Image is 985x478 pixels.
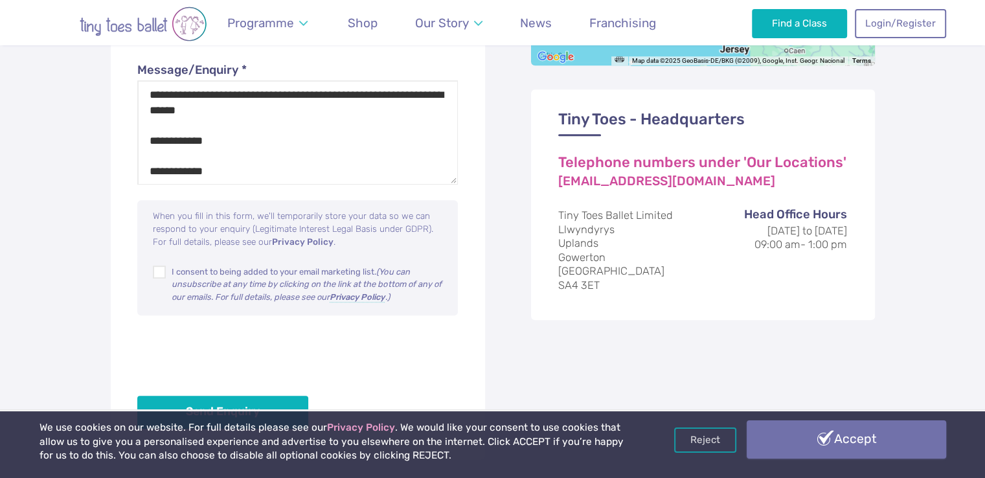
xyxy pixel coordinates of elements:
p: I consent to being added to your email marketing list. [172,266,445,303]
h3: Tiny Toes - Headquarters [558,110,847,137]
span: Programme [227,16,294,30]
a: Accept [747,420,946,458]
span: Our Story [415,16,469,30]
a: Login/Register [855,9,945,38]
a: Franchising [583,8,662,38]
a: Reject [674,427,736,452]
a: News [514,8,558,38]
a: Programme [221,8,314,38]
a: Terms (opens in new tab) [852,58,871,65]
em: (You can unsubscribe at any time by clicking on the link at the bottom of any of our emails. For ... [172,267,441,302]
img: Google [534,49,577,65]
a: Privacy Policy [327,422,395,433]
a: Privacy Policy [272,238,334,248]
address: Tiny Toes Ballet Limited Llwyndyrys Uplands Gowerton [GEOGRAPHIC_DATA] SA4 3ET [558,209,847,292]
button: Send Enquiry [137,396,308,429]
dt: Head Office Hours [717,206,847,224]
span: Shop [348,16,378,30]
a: Our Story [409,8,488,38]
label: Message/Enquiry * [137,62,459,80]
dd: [DATE] to [DATE] 09:00 am- 1:00 pm [717,224,847,252]
a: [EMAIL_ADDRESS][DOMAIN_NAME] [558,175,775,188]
span: News [520,16,552,30]
a: Privacy Policy [330,293,385,302]
p: When you fill in this form, we'll temporarily store your data so we can respond to your enquiry (... [153,209,445,249]
span: Franchising [589,16,656,30]
img: tiny toes ballet [40,6,247,41]
button: Keyboard shortcuts [615,56,624,71]
a: Telephone numbers under 'Our Locations' [558,155,846,171]
iframe: reCAPTCHA [137,330,334,381]
a: Shop [342,8,384,38]
a: Open this area in Google Maps (opens a new window) [534,49,577,65]
a: Find a Class [752,9,847,38]
span: Map data ©2025 GeoBasis-DE/BKG (©2009), Google, Inst. Geogr. Nacional [632,57,844,64]
p: We use cookies on our website. For full details please see our . We would like your consent to us... [40,421,629,463]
